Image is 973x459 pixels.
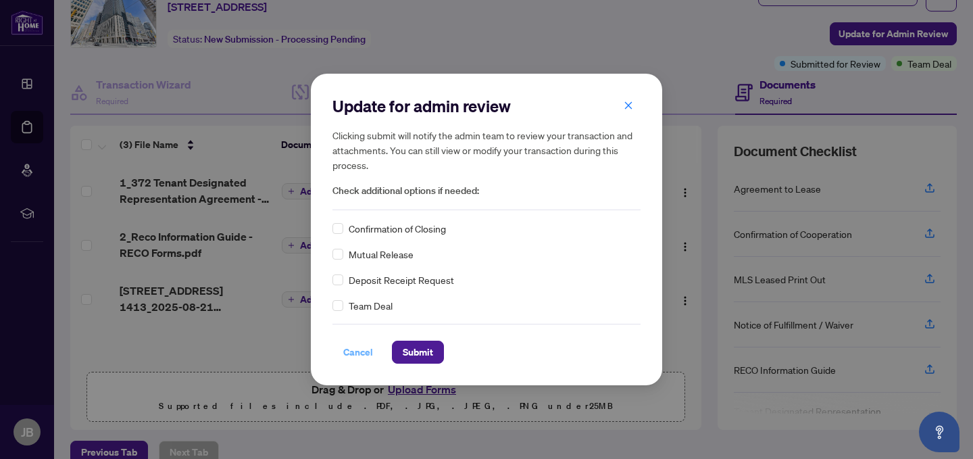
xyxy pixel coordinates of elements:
h2: Update for admin review [332,95,641,117]
button: Open asap [919,412,959,452]
span: Deposit Receipt Request [349,272,454,287]
button: Cancel [332,341,384,364]
button: Submit [392,341,444,364]
span: Mutual Release [349,247,414,262]
h5: Clicking submit will notify the admin team to review your transaction and attachments. You can st... [332,128,641,172]
span: Check additional options if needed: [332,183,641,199]
span: Cancel [343,341,373,363]
span: Confirmation of Closing [349,221,446,236]
span: close [624,101,633,110]
span: Team Deal [349,298,393,313]
span: Submit [403,341,433,363]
